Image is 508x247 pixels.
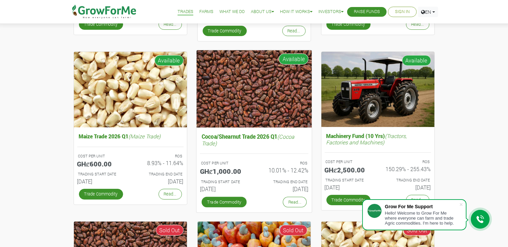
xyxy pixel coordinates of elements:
[395,8,410,15] a: Sign In
[159,19,182,29] a: Read...
[384,159,430,165] p: ROS
[402,55,431,66] span: Available
[201,160,248,166] p: COST PER UNIT
[354,8,380,15] a: Raise Funds
[78,171,124,177] p: Estimated Trading Start Date
[136,153,183,159] p: ROS
[326,177,372,183] p: Estimated Trading Start Date
[200,131,308,148] h5: Cocoa/Shearnut Trade 2026 Q1
[383,184,431,191] h6: [DATE]
[325,131,431,193] a: Machinery Fund (10 Yrs)(Tractors, Factories and Machines) COST PER UNIT GHȼ2,500.00 ROS 150.29% -...
[200,131,308,195] a: Cocoa/Shearnut Trade 2026 Q1(Cocoa Trade) COST PER UNIT GHȼ1,000.00 ROS 10.01% - 12.42% TRADING S...
[74,52,187,128] img: growforme image
[259,186,308,193] h6: [DATE]
[200,186,249,193] h6: [DATE]
[196,50,312,127] img: growforme image
[282,26,306,36] a: Read...
[325,131,431,147] h5: Machinery Fund (10 Yrs)
[155,55,184,66] span: Available
[201,179,248,184] p: Estimated Trading Start Date
[385,211,459,226] div: Hello! Welcome to Grow For Me where everyone can farm and trade Agric commodities. I'm here to help.
[383,166,431,172] h6: 150.29% - 255.43%
[201,197,246,207] a: Trade Commodity
[260,179,307,184] p: Estimated Trading End Date
[79,189,123,199] a: Trade Commodity
[280,8,312,15] a: How it Works
[251,8,274,15] a: About Us
[156,225,184,236] span: Sold Out
[385,204,459,209] div: Grow For Me Support
[79,19,123,29] a: Trade Commodity
[199,8,213,15] a: Farms
[201,133,294,147] i: (Cocoa Trade)
[203,26,247,36] a: Trade Commodity
[136,171,183,177] p: Estimated Trading End Date
[384,177,430,183] p: Estimated Trading End Date
[406,195,429,205] a: Read...
[283,197,306,207] a: Read...
[178,8,193,15] a: Trades
[325,166,373,174] h5: GHȼ2,500.00
[326,132,407,146] i: (Tractors, Factories and Machines)
[326,195,371,205] a: Trade Commodity
[280,225,307,236] span: Sold Out
[135,178,184,184] h6: [DATE]
[159,189,182,199] a: Read...
[219,8,245,15] a: What We Do
[259,167,308,174] h6: 10.01% - 12.42%
[77,131,184,187] a: Maize Trade 2026 Q1(Maize Trade) COST PER UNIT GHȼ600.00 ROS 8.93% - 11.64% TRADING START DATE [D...
[406,19,429,29] a: Read...
[279,53,308,65] span: Available
[77,160,125,168] h5: GHȼ600.00
[321,52,434,127] img: growforme image
[326,159,372,165] p: COST PER UNIT
[325,184,373,191] h6: [DATE]
[326,19,371,29] a: Trade Commodity
[318,8,343,15] a: Investors
[77,178,125,184] h6: [DATE]
[418,7,438,17] a: EN
[135,160,184,166] h6: 8.93% - 11.64%
[78,153,124,159] p: COST PER UNIT
[200,167,249,175] h5: GHȼ1,000.00
[260,160,307,166] p: ROS
[129,133,161,140] i: (Maize Trade)
[77,131,184,141] h5: Maize Trade 2026 Q1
